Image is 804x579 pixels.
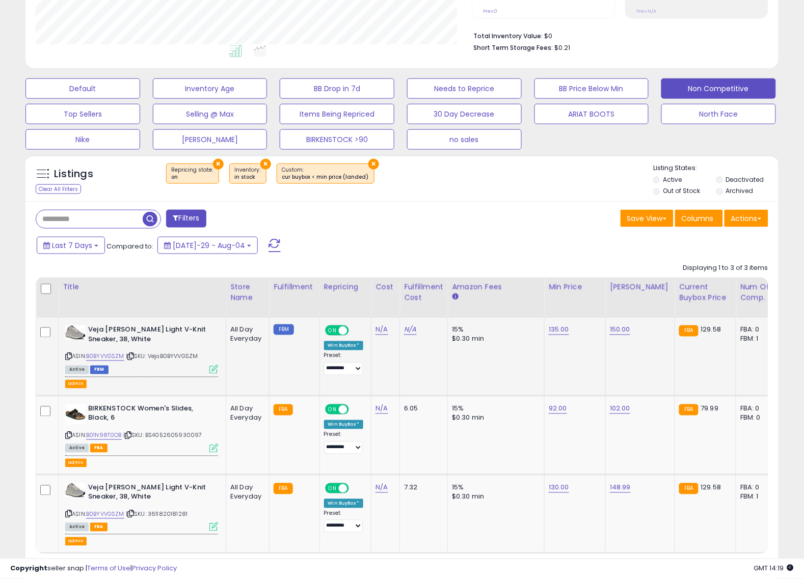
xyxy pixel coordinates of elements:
div: Win BuyBox * [324,341,364,350]
span: Inventory : [235,166,261,181]
div: Min Price [549,282,601,292]
div: Amazon Fees [452,282,540,292]
div: Cost [376,282,395,292]
button: Top Sellers [25,104,140,124]
button: Selling @ Max [153,104,267,124]
div: $0.30 min [452,413,537,423]
div: on [172,174,213,181]
div: in stock [235,174,261,181]
div: Num of Comp. [740,282,778,303]
div: seller snap | | [10,564,177,574]
button: × [213,159,224,170]
div: Clear All Filters [36,184,81,194]
div: 15% [452,483,537,492]
small: FBM [274,324,293,335]
button: Inventory Age [153,78,267,99]
button: BB Price Below Min [534,78,649,99]
span: Custom: [282,166,369,181]
a: N/A [404,325,416,335]
a: 92.00 [549,404,567,414]
button: [PERSON_NAME] [153,129,267,150]
small: FBA [679,325,698,337]
div: FBM: 1 [740,492,774,502]
a: Terms of Use [87,564,130,573]
div: FBM: 1 [740,335,774,344]
a: N/A [376,404,388,414]
span: Columns [682,213,714,224]
button: Actions [725,210,768,227]
b: Short Term Storage Fees: [473,43,553,52]
button: Non Competitive [661,78,776,99]
small: Amazon Fees. [452,292,458,301]
button: Default [25,78,140,99]
div: 6.05 [404,404,440,413]
div: Fulfillment Cost [404,282,443,303]
small: Prev: 0 [483,8,497,14]
b: Veja [PERSON_NAME] Light V-Knit Sneaker, 38, White [88,325,212,347]
span: 79.99 [701,404,719,413]
div: Win BuyBox * [324,499,364,508]
span: [DATE]-29 - Aug-04 [173,240,245,251]
span: All listings currently available for purchase on Amazon [65,444,89,453]
strong: Copyright [10,564,47,573]
div: $0.30 min [452,335,537,344]
span: All listings currently available for purchase on Amazon [65,366,89,374]
span: 129.58 [701,325,721,335]
div: All Day Everyday [230,325,261,344]
div: 7.32 [404,483,440,492]
div: All Day Everyday [230,404,261,423]
span: FBA [90,523,108,532]
h5: Listings [54,167,93,181]
div: FBM: 0 [740,413,774,423]
p: Listing States: [654,163,779,173]
span: ON [326,484,339,492]
a: 135.00 [549,325,569,335]
img: 41S7CxOmE1L._SL40_.jpg [65,404,86,425]
span: All listings currently available for purchase on Amazon [65,523,89,532]
small: FBA [679,483,698,494]
a: 150.00 [610,325,630,335]
span: FBM [90,366,109,374]
button: admin [65,380,87,389]
button: BB Drop in 7d [280,78,394,99]
button: Columns [675,210,723,227]
div: ASIN: [65,325,218,373]
button: no sales [407,129,522,150]
span: Last 7 Days [52,240,92,251]
span: | SKU: 3611820181281 [126,510,187,518]
div: Store Name [230,282,265,303]
a: Privacy Policy [132,564,177,573]
span: Repricing state : [172,166,213,181]
div: 15% [452,325,537,335]
div: [PERSON_NAME] [610,282,671,292]
a: 148.99 [610,483,631,493]
span: OFF [347,484,363,492]
button: admin [65,537,87,546]
label: Deactivated [726,175,764,184]
button: Nike [25,129,140,150]
button: × [368,159,379,170]
span: | SKU: VejaB0BYVVGSZM [126,352,198,361]
div: $0.30 min [452,492,537,502]
button: Items Being Repriced [280,104,394,124]
small: FBA [274,404,292,416]
div: ASIN: [65,483,218,531]
span: 2025-08-12 14:19 GMT [754,564,794,573]
div: ASIN: [65,404,218,452]
span: ON [326,326,339,335]
div: Fulfillment [274,282,315,292]
label: Archived [726,186,754,195]
div: Current Buybox Price [679,282,732,303]
a: B0BYVVGSZM [86,352,124,361]
small: FBA [274,483,292,494]
span: OFF [347,326,363,335]
button: admin [65,459,87,467]
a: B0BYVVGSZM [86,510,124,519]
div: Displaying 1 to 3 of 3 items [683,263,768,273]
a: 130.00 [549,483,569,493]
a: 102.00 [610,404,630,414]
span: | SKU: BS4052605930097 [123,431,202,439]
button: Last 7 Days [37,237,105,254]
li: $0 [473,29,761,41]
button: North Face [661,104,776,124]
